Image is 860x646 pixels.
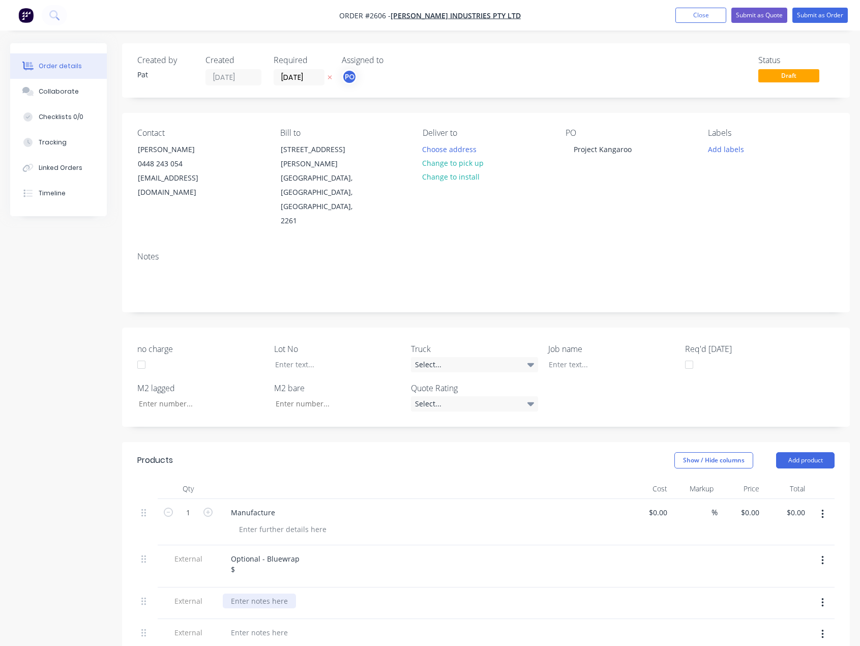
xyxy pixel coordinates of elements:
[548,343,675,355] label: Job name
[280,128,407,138] div: Bill to
[39,62,82,71] div: Order details
[776,452,835,468] button: Add product
[417,156,489,170] button: Change to pick up
[137,454,173,466] div: Products
[758,55,835,65] div: Status
[267,396,401,412] input: Enter number...
[39,112,83,122] div: Checklists 0/0
[411,382,538,394] label: Quote Rating
[339,11,391,20] span: Order #2606 -
[10,130,107,155] button: Tracking
[626,479,671,499] div: Cost
[137,252,835,261] div: Notes
[792,8,848,23] button: Submit as Order
[162,553,215,564] span: External
[10,53,107,79] button: Order details
[137,55,193,65] div: Created by
[423,128,549,138] div: Deliver to
[685,343,812,355] label: Req'd [DATE]
[702,142,749,156] button: Add labels
[129,142,231,200] div: [PERSON_NAME]0448 243 054[EMAIL_ADDRESS][DOMAIN_NAME]
[158,479,219,499] div: Qty
[10,155,107,181] button: Linked Orders
[138,142,222,157] div: [PERSON_NAME]
[417,170,485,184] button: Change to install
[39,163,82,172] div: Linked Orders
[223,551,308,577] div: Optional - Bluewrap $
[411,357,538,372] div: Select...
[671,479,717,499] div: Markup
[342,69,357,84] button: PO
[274,382,401,394] label: M2 bare
[18,8,34,23] img: Factory
[205,55,261,65] div: Created
[162,627,215,638] span: External
[10,104,107,130] button: Checklists 0/0
[718,479,763,499] div: Price
[274,343,401,355] label: Lot No
[10,79,107,104] button: Collaborate
[130,396,264,412] input: Enter number...
[137,382,264,394] label: M2 lagged
[39,138,67,147] div: Tracking
[758,69,819,82] span: Draft
[763,479,809,499] div: Total
[411,343,538,355] label: Truck
[566,142,640,157] div: Project Kangaroo
[138,157,222,171] div: 0448 243 054
[39,189,66,198] div: Timeline
[274,55,330,65] div: Required
[417,142,482,156] button: Choose address
[566,128,692,138] div: PO
[675,8,726,23] button: Close
[162,596,215,606] span: External
[391,11,521,20] a: [PERSON_NAME] Industries Pty Ltd
[281,171,365,228] div: [GEOGRAPHIC_DATA], [GEOGRAPHIC_DATA], [GEOGRAPHIC_DATA], 2261
[137,128,264,138] div: Contact
[281,142,365,171] div: [STREET_ADDRESS][PERSON_NAME]
[137,69,193,80] div: Pat
[708,128,835,138] div: Labels
[342,55,443,65] div: Assigned to
[10,181,107,206] button: Timeline
[411,396,538,412] div: Select...
[711,507,718,518] span: %
[731,8,787,23] button: Submit as Quote
[272,142,374,228] div: [STREET_ADDRESS][PERSON_NAME][GEOGRAPHIC_DATA], [GEOGRAPHIC_DATA], [GEOGRAPHIC_DATA], 2261
[674,452,753,468] button: Show / Hide columns
[137,343,264,355] label: no charge
[223,505,283,520] div: Manufacture
[138,171,222,199] div: [EMAIL_ADDRESS][DOMAIN_NAME]
[39,87,79,96] div: Collaborate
